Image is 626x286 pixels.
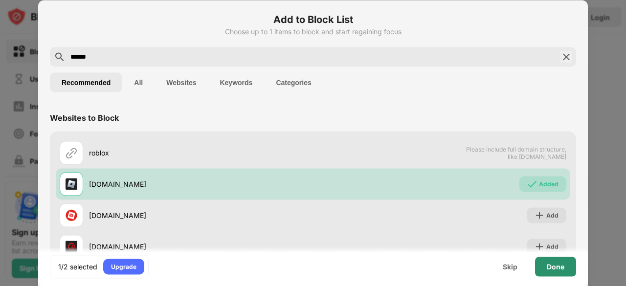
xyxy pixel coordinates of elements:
h6: Add to Block List [50,12,576,26]
div: Done [547,263,564,270]
div: Add [546,210,559,220]
span: Please include full domain structure, like [DOMAIN_NAME] [466,145,566,160]
div: [DOMAIN_NAME] [89,210,313,220]
img: favicons [66,178,77,190]
div: [DOMAIN_NAME] [89,179,313,189]
div: 1/2 selected [58,262,97,271]
button: Categories [264,72,323,92]
div: Skip [503,263,517,270]
img: favicons [66,241,77,252]
div: [DOMAIN_NAME] [89,242,313,252]
div: Choose up to 1 items to block and start regaining focus [50,27,576,35]
div: roblox [89,148,313,158]
img: search.svg [54,51,66,63]
div: Add [546,242,559,251]
img: favicons [66,209,77,221]
div: Websites to Block [50,112,119,122]
div: Upgrade [111,262,136,271]
button: All [122,72,155,92]
button: Recommended [50,72,122,92]
button: Websites [155,72,208,92]
img: search-close [560,51,572,63]
button: Keywords [208,72,264,92]
img: url.svg [66,147,77,158]
div: Added [539,179,559,189]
